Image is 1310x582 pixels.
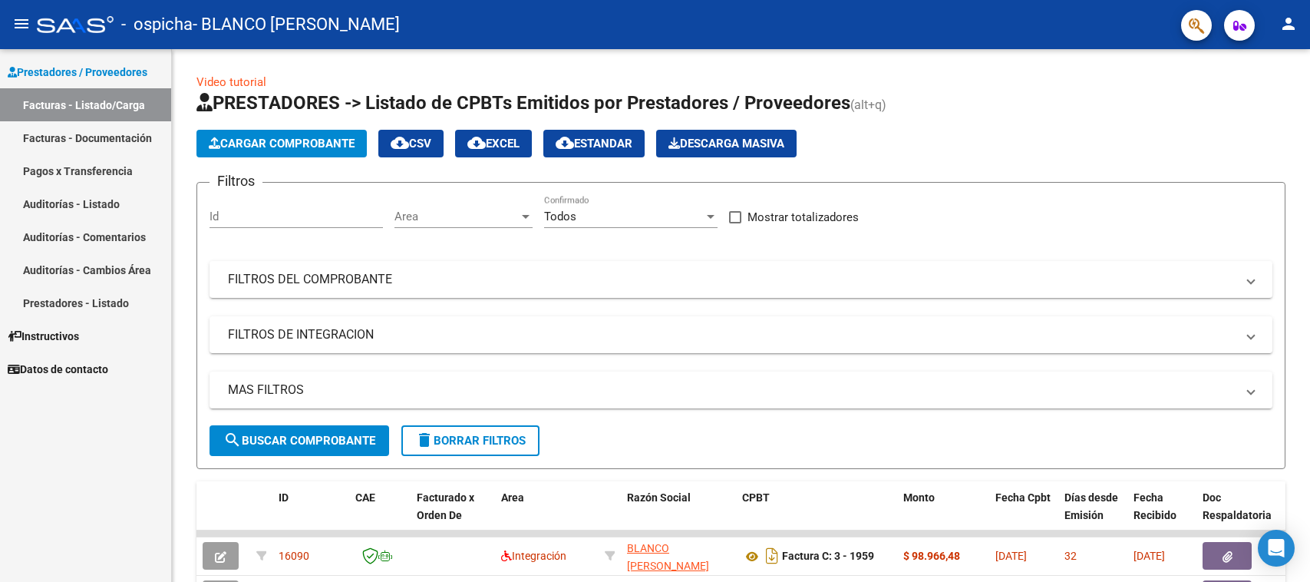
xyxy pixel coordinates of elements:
[501,550,566,562] span: Integración
[210,372,1272,408] mat-expansion-panel-header: MAS FILTROS
[378,130,444,157] button: CSV
[467,134,486,152] mat-icon: cloud_download
[1058,481,1127,549] datatable-header-cell: Días desde Emisión
[210,425,389,456] button: Buscar Comprobante
[1133,491,1176,521] span: Fecha Recibido
[415,434,526,448] span: Borrar Filtros
[556,134,574,152] mat-icon: cloud_download
[467,137,520,150] span: EXCEL
[782,551,874,563] strong: Factura C: 3 - 1959
[401,425,540,456] button: Borrar Filtros
[1064,491,1118,521] span: Días desde Emisión
[1133,550,1165,562] span: [DATE]
[193,8,400,41] span: - BLANCO [PERSON_NAME]
[897,481,989,549] datatable-header-cell: Monto
[903,491,935,504] span: Monto
[736,481,897,549] datatable-header-cell: CPBT
[196,130,367,157] button: Cargar Comprobante
[1196,481,1289,549] datatable-header-cell: Doc Respaldatoria
[12,15,31,33] mat-icon: menu
[1064,550,1077,562] span: 32
[355,491,375,504] span: CAE
[656,130,797,157] app-download-masive: Descarga masiva de comprobantes (adjuntos)
[668,137,784,150] span: Descarga Masiva
[544,210,576,223] span: Todos
[228,271,1236,288] mat-panel-title: FILTROS DEL COMPROBANTE
[196,75,266,89] a: Video tutorial
[228,326,1236,343] mat-panel-title: FILTROS DE INTEGRACION
[279,491,289,504] span: ID
[543,130,645,157] button: Estandar
[349,481,411,549] datatable-header-cell: CAE
[223,434,375,448] span: Buscar Comprobante
[995,550,1027,562] span: [DATE]
[627,540,730,572] div: 27300116049
[627,491,691,504] span: Razón Social
[903,550,960,562] strong: $ 98.966,48
[621,481,736,549] datatable-header-cell: Razón Social
[417,491,474,521] span: Facturado x Orden De
[210,170,262,192] h3: Filtros
[455,130,532,157] button: EXCEL
[391,137,431,150] span: CSV
[210,316,1272,353] mat-expansion-panel-header: FILTROS DE INTEGRACION
[8,328,79,345] span: Instructivos
[209,137,355,150] span: Cargar Comprobante
[995,491,1051,504] span: Fecha Cpbt
[272,481,349,549] datatable-header-cell: ID
[1203,491,1272,521] span: Doc Respaldatoria
[196,92,850,114] span: PRESTADORES -> Listado de CPBTs Emitidos por Prestadores / Proveedores
[279,550,309,562] span: 16090
[501,491,524,504] span: Area
[989,481,1058,549] datatable-header-cell: Fecha Cpbt
[1279,15,1298,33] mat-icon: person
[228,382,1236,398] mat-panel-title: MAS FILTROS
[8,361,108,378] span: Datos de contacto
[210,261,1272,298] mat-expansion-panel-header: FILTROS DEL COMPROBANTE
[556,137,632,150] span: Estandar
[1127,481,1196,549] datatable-header-cell: Fecha Recibido
[391,134,409,152] mat-icon: cloud_download
[8,64,147,81] span: Prestadores / Proveedores
[850,98,886,112] span: (alt+q)
[627,542,709,572] span: BLANCO [PERSON_NAME]
[411,481,495,549] datatable-header-cell: Facturado x Orden De
[121,8,193,41] span: - ospicha
[1258,530,1295,567] div: Open Intercom Messenger
[394,210,519,223] span: Area
[656,130,797,157] button: Descarga Masiva
[747,208,859,227] span: Mostrar totalizadores
[762,544,782,568] i: Descargar documento
[415,431,434,449] mat-icon: delete
[223,431,242,449] mat-icon: search
[495,481,599,549] datatable-header-cell: Area
[742,491,770,504] span: CPBT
